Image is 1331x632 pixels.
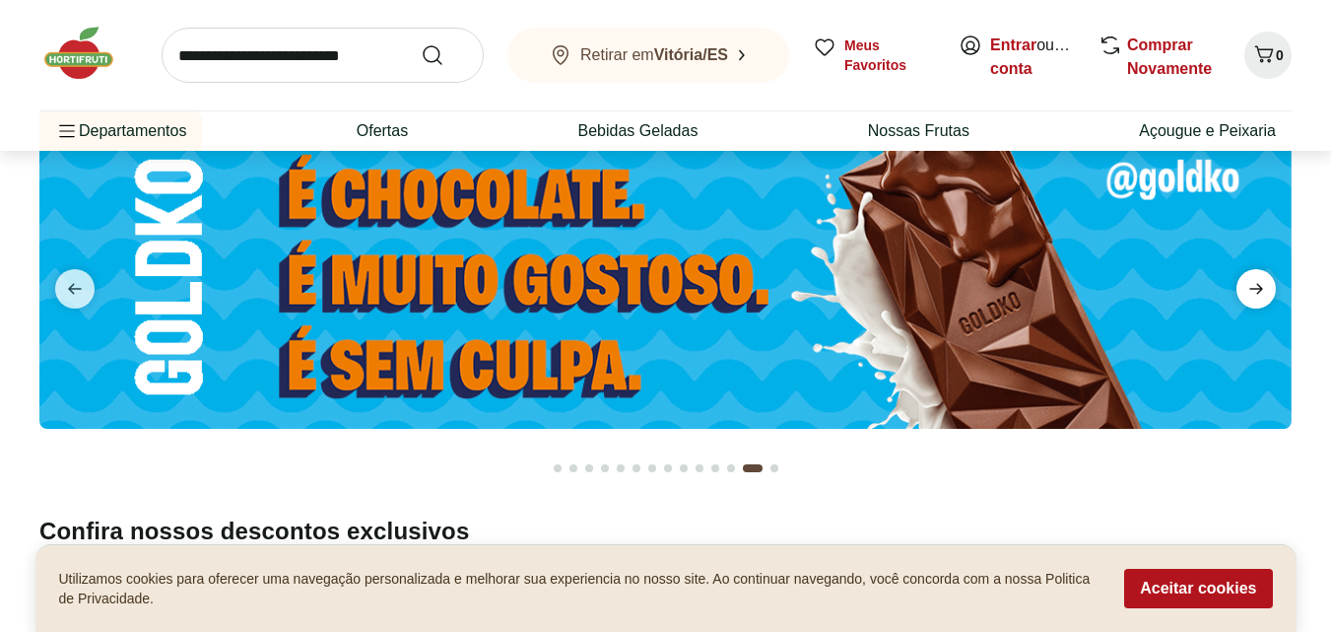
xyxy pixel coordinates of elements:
button: Go to page 2 from fs-carousel [566,445,581,492]
input: search [162,28,484,83]
button: Go to page 4 from fs-carousel [597,445,613,492]
button: Go to page 8 from fs-carousel [660,445,676,492]
button: Go to page 11 from fs-carousel [707,445,723,492]
span: Meus Favoritos [844,35,935,75]
button: Go to page 1 from fs-carousel [550,445,566,492]
a: Ofertas [357,119,408,143]
button: next [1221,269,1292,309]
span: 0 [1276,47,1284,63]
img: goldko [39,125,1292,429]
a: Entrar [990,36,1036,53]
a: Açougue e Peixaria [1139,119,1276,143]
span: Retirar em [580,46,728,64]
button: Aceitar cookies [1124,569,1272,608]
button: Go to page 6 from fs-carousel [629,445,644,492]
a: Nossas Frutas [868,119,969,143]
button: Carrinho [1244,32,1292,79]
button: Menu [55,107,79,155]
span: ou [990,34,1078,81]
span: Departamentos [55,107,186,155]
button: Submit Search [421,43,468,67]
button: Go to page 9 from fs-carousel [676,445,692,492]
a: Bebidas Geladas [578,119,699,143]
b: Vitória/ES [654,46,728,63]
button: previous [39,269,110,309]
a: Comprar Novamente [1127,36,1212,77]
button: Retirar emVitória/ES [507,28,789,83]
button: Go to page 14 from fs-carousel [766,445,782,492]
a: Meus Favoritos [813,35,935,75]
button: Go to page 7 from fs-carousel [644,445,660,492]
button: Current page from fs-carousel [739,445,766,492]
img: Hortifruti [39,24,138,83]
h2: Confira nossos descontos exclusivos [39,516,1292,547]
button: Go to page 10 from fs-carousel [692,445,707,492]
button: Go to page 3 from fs-carousel [581,445,597,492]
button: Go to page 5 from fs-carousel [613,445,629,492]
p: Utilizamos cookies para oferecer uma navegação personalizada e melhorar sua experiencia no nosso ... [59,569,1101,608]
button: Go to page 12 from fs-carousel [723,445,739,492]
